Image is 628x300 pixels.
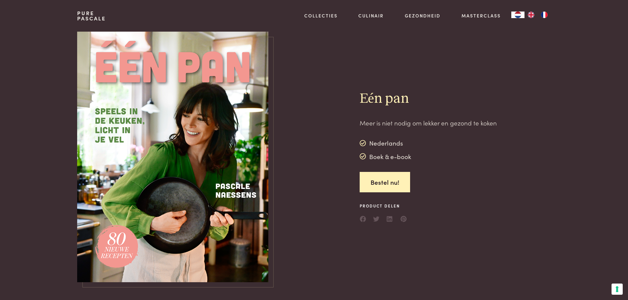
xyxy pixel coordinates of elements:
[524,12,551,18] ul: Language list
[360,203,407,209] span: Product delen
[511,12,524,18] a: NL
[511,12,524,18] div: Language
[524,12,538,18] a: EN
[358,12,384,19] a: Culinair
[405,12,440,19] a: Gezondheid
[304,12,338,19] a: Collecties
[360,90,497,108] h2: Eén pan
[360,151,411,161] div: Boek & e-book
[77,11,106,21] a: PurePascale
[360,138,411,148] div: Nederlands
[360,118,497,128] p: Meer is niet nodig om lekker en gezond te koken
[462,12,501,19] a: Masterclass
[511,12,551,18] aside: Language selected: Nederlands
[77,32,268,282] img: https://admin.purepascale.com/wp-content/uploads/2025/07/een-pan-voorbeeldcover.png
[538,12,551,18] a: FR
[360,172,410,193] a: Bestel nu!
[612,284,623,295] button: Uw voorkeuren voor toestemming voor trackingtechnologieën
